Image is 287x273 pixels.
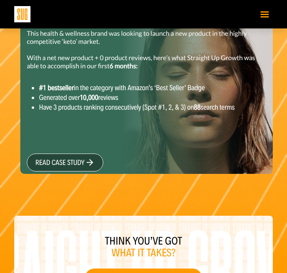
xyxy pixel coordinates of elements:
li: Generated over reviews [39,93,266,102]
strong: #1 bestseller [39,83,74,92]
a: read case study [27,154,103,171]
h3: Think you’ve got [14,235,273,259]
li: Have 3 products ranking consecutively (Spot #1, 2, & 3) on search terms [39,102,266,112]
span: what it takes? [111,246,176,259]
button: Toggle navigation [257,7,273,21]
img: Sug [14,6,30,22]
strong: 10,000 [80,93,98,102]
p: This health & wellness brand was looking to launch a new product in the highly competitive ‘keto’... [27,30,266,70]
strong: 88 [194,103,200,112]
strong: 6 months: [110,62,138,70]
li: in the category with Amazon’s ‘Best Seller’ Badge [39,83,266,93]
